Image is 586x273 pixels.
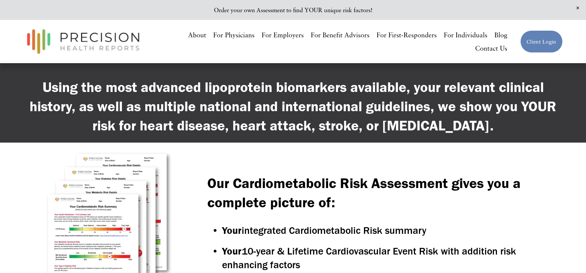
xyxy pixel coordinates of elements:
strong: Our Cardiometabolic Risk Assessment gives you a complete picture of: [207,174,524,211]
h4: 10-year & Lifetime Cardiovascular Event Risk with addition risk enhancing factors [222,244,562,272]
h4: integrated Cardiometabolic Risk summary [222,223,562,237]
img: Precision Health Reports [23,26,143,57]
a: Blog [494,28,507,42]
strong: Your [222,245,242,257]
a: For Employers [262,28,304,42]
a: About [188,28,206,42]
a: Client Login [520,30,562,53]
a: For Benefit Advisors [311,28,369,42]
strong: Your [222,224,242,236]
a: Contact Us [475,42,507,55]
a: For First-Responders [377,28,437,42]
strong: Using the most advanced lipoprotein biomarkers available, your relevant clinical history, as well... [30,78,560,134]
a: For Physicians [213,28,255,42]
a: For Individuals [444,28,487,42]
